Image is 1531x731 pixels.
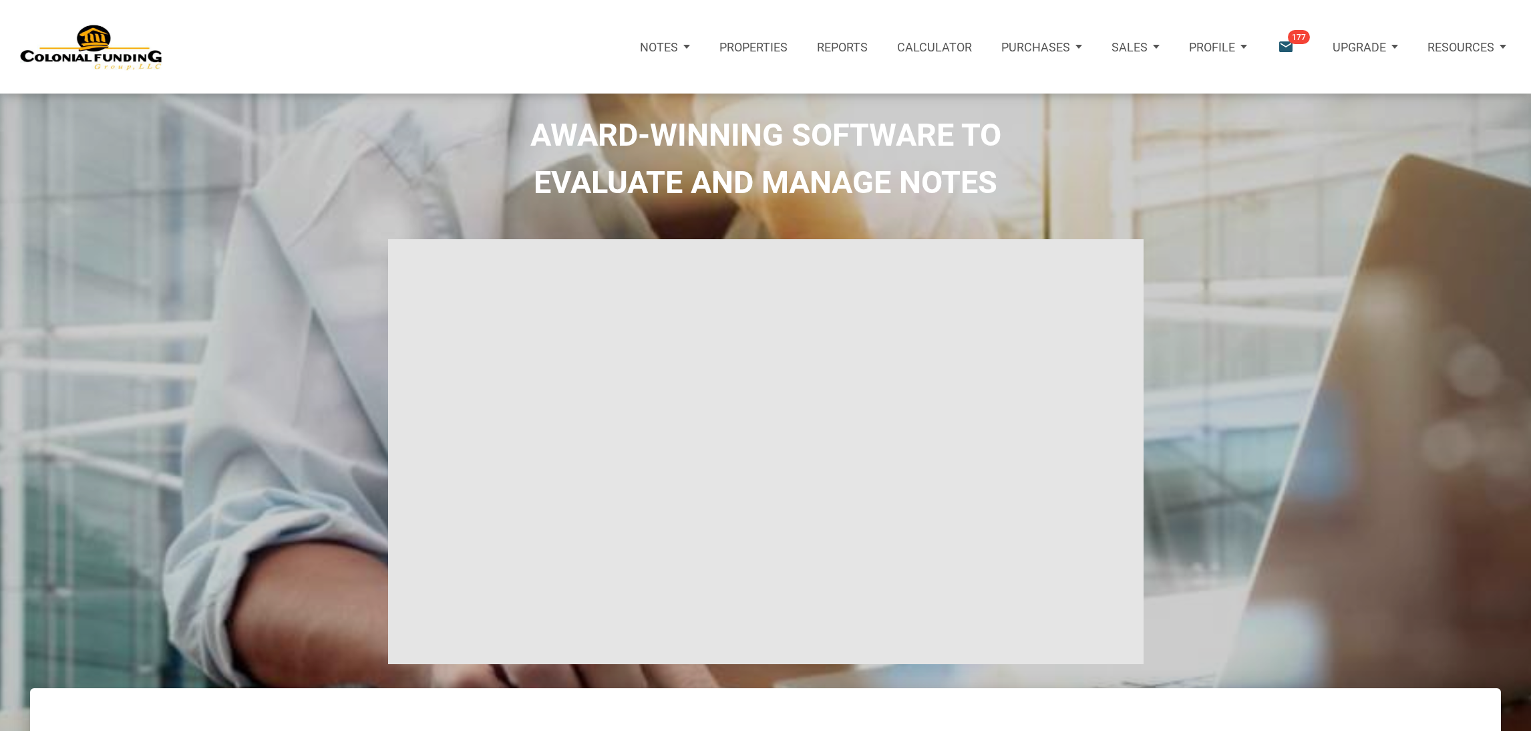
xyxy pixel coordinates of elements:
[1097,23,1174,71] button: Sales
[1262,17,1318,76] button: email177
[1112,40,1148,54] p: Sales
[1333,40,1386,54] p: Upgrade
[882,17,987,76] a: Calculator
[719,40,788,54] p: Properties
[1174,17,1262,76] a: Profile
[388,239,1144,664] iframe: NoteUnlimited
[1288,30,1310,44] span: 177
[1427,40,1494,54] p: Resources
[705,17,802,76] a: Properties
[1174,23,1262,71] button: Profile
[802,17,882,76] button: Reports
[1001,40,1070,54] p: Purchases
[1318,23,1413,71] button: Upgrade
[1277,38,1295,56] i: email
[897,40,972,54] p: Calculator
[987,23,1097,71] button: Purchases
[10,112,1521,205] h2: AWARD-WINNING SOFTWARE TO EVALUATE AND MANAGE NOTES
[1097,17,1174,76] a: Sales
[1413,17,1521,76] a: Resources
[640,40,678,54] p: Notes
[817,40,868,54] p: Reports
[1318,17,1413,76] a: Upgrade
[625,23,705,71] button: Notes
[1189,40,1235,54] p: Profile
[1413,23,1521,71] button: Resources
[987,17,1097,76] a: Purchases
[625,17,705,76] a: Notes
